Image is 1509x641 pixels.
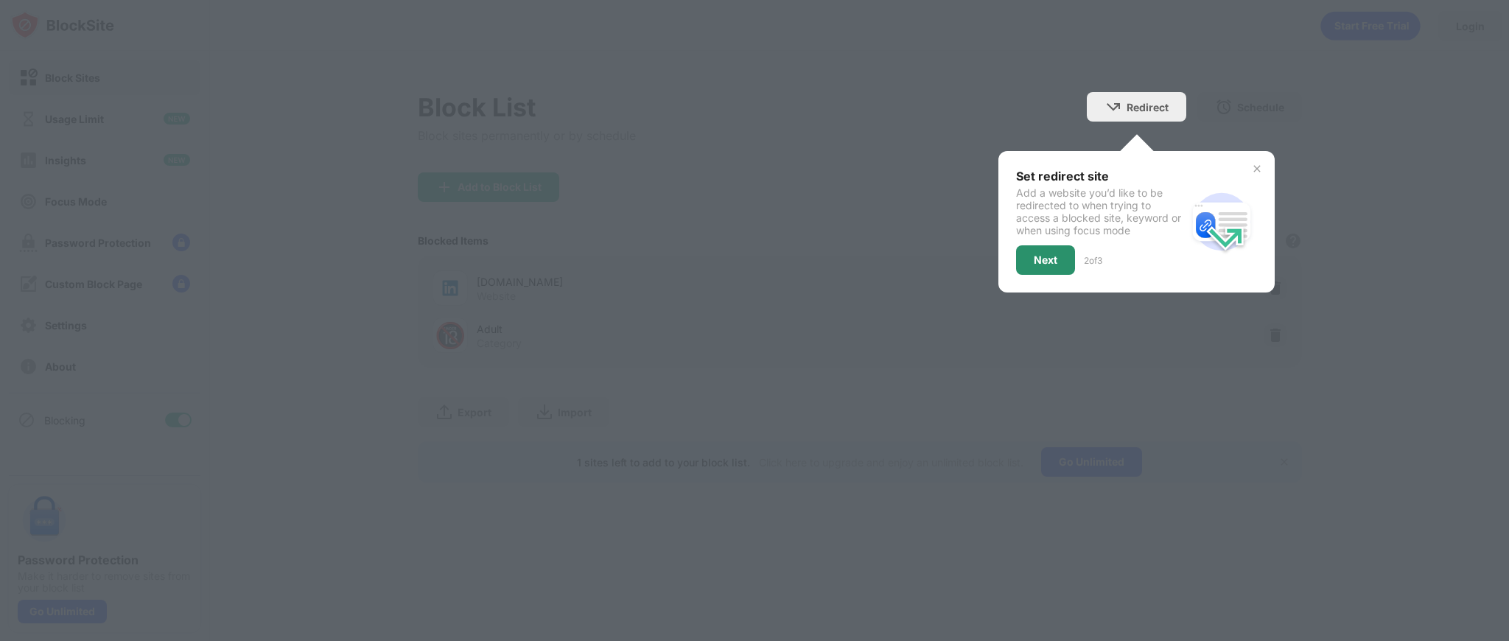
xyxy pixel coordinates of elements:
div: Add a website you’d like to be redirected to when trying to access a blocked site, keyword or whe... [1016,186,1186,237]
div: Redirect [1127,101,1169,113]
img: x-button.svg [1251,163,1263,175]
div: 2 of 3 [1084,255,1102,266]
img: redirect.svg [1186,186,1257,257]
div: Set redirect site [1016,169,1186,183]
div: Next [1034,254,1057,266]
